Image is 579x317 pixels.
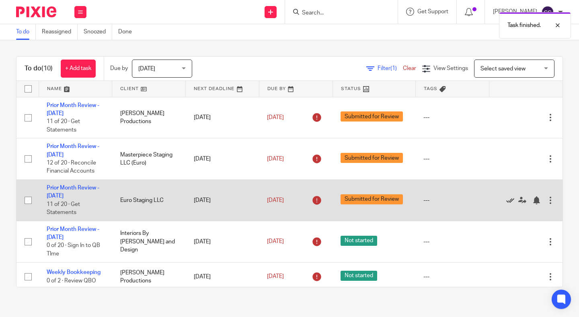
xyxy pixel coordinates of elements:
span: Not started [341,236,377,246]
div: --- [423,196,481,204]
span: Tags [424,86,437,91]
span: Submitted for Review [341,153,403,163]
td: Euro Staging LLC [112,180,186,221]
img: Pixie [16,6,56,17]
a: Snoozed [84,24,112,40]
span: Filter [378,66,403,71]
span: 11 of 20 · Get Statements [47,119,80,133]
div: --- [423,155,481,163]
a: Reassigned [42,24,78,40]
div: --- [423,238,481,246]
span: 0 of 20 · Sign In to QB TIme [47,243,100,257]
a: Prior Month Review - [DATE] [47,185,99,199]
span: Select saved view [480,66,526,72]
td: [DATE] [186,221,259,262]
span: View Settings [433,66,468,71]
a: Weekly Bookkeeping [47,270,101,275]
a: Mark as done [506,196,518,204]
td: [DATE] [186,262,259,291]
span: Not started [341,271,377,281]
span: Submitted for Review [341,194,403,204]
span: [DATE] [267,156,284,162]
td: [DATE] [186,180,259,221]
p: Task finished. [507,21,541,29]
span: [DATE] [267,198,284,203]
span: [DATE] [267,115,284,120]
td: [PERSON_NAME] Productions [112,262,186,291]
span: (10) [41,65,53,72]
div: --- [423,113,481,121]
span: 0 of 2 · Review QBO [47,278,96,284]
span: [DATE] [138,66,155,72]
a: + Add task [61,60,96,78]
a: Done [118,24,138,40]
span: Submitted for Review [341,111,403,121]
a: Prior Month Review - [DATE] [47,103,99,116]
span: [DATE] [267,274,284,280]
td: [DATE] [186,97,259,138]
span: 11 of 20 · Get Statements [47,202,80,216]
span: 12 of 20 · Reconcile Financial Accounts [47,160,96,174]
a: Prior Month Review - [DATE] [47,144,99,157]
a: To do [16,24,36,40]
td: [DATE] [186,138,259,180]
span: [DATE] [267,239,284,245]
a: Prior Month Review - [DATE] [47,226,99,240]
p: Due by [110,64,128,72]
span: (1) [390,66,397,71]
td: [PERSON_NAME] Productions [112,97,186,138]
img: svg%3E [541,6,554,19]
h1: To do [25,64,53,73]
div: --- [423,273,481,281]
td: Interiors By [PERSON_NAME] and Design [112,221,186,262]
a: Clear [403,66,416,71]
td: Masterpiece Staging LLC (Euro) [112,138,186,180]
